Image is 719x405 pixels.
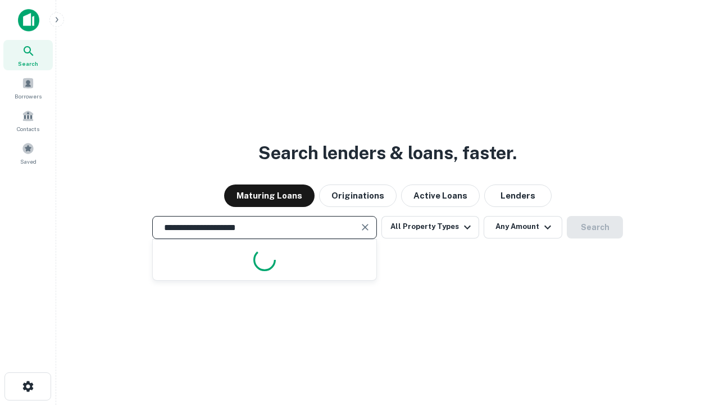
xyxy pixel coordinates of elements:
[381,216,479,238] button: All Property Types
[401,184,480,207] button: Active Loans
[3,40,53,70] a: Search
[18,9,39,31] img: capitalize-icon.png
[18,59,38,68] span: Search
[15,92,42,101] span: Borrowers
[484,216,562,238] button: Any Amount
[357,219,373,235] button: Clear
[484,184,552,207] button: Lenders
[663,315,719,369] iframe: Chat Widget
[3,73,53,103] a: Borrowers
[3,138,53,168] a: Saved
[20,157,37,166] span: Saved
[319,184,397,207] button: Originations
[224,184,315,207] button: Maturing Loans
[258,139,517,166] h3: Search lenders & loans, faster.
[17,124,39,133] span: Contacts
[3,105,53,136] a: Contacts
